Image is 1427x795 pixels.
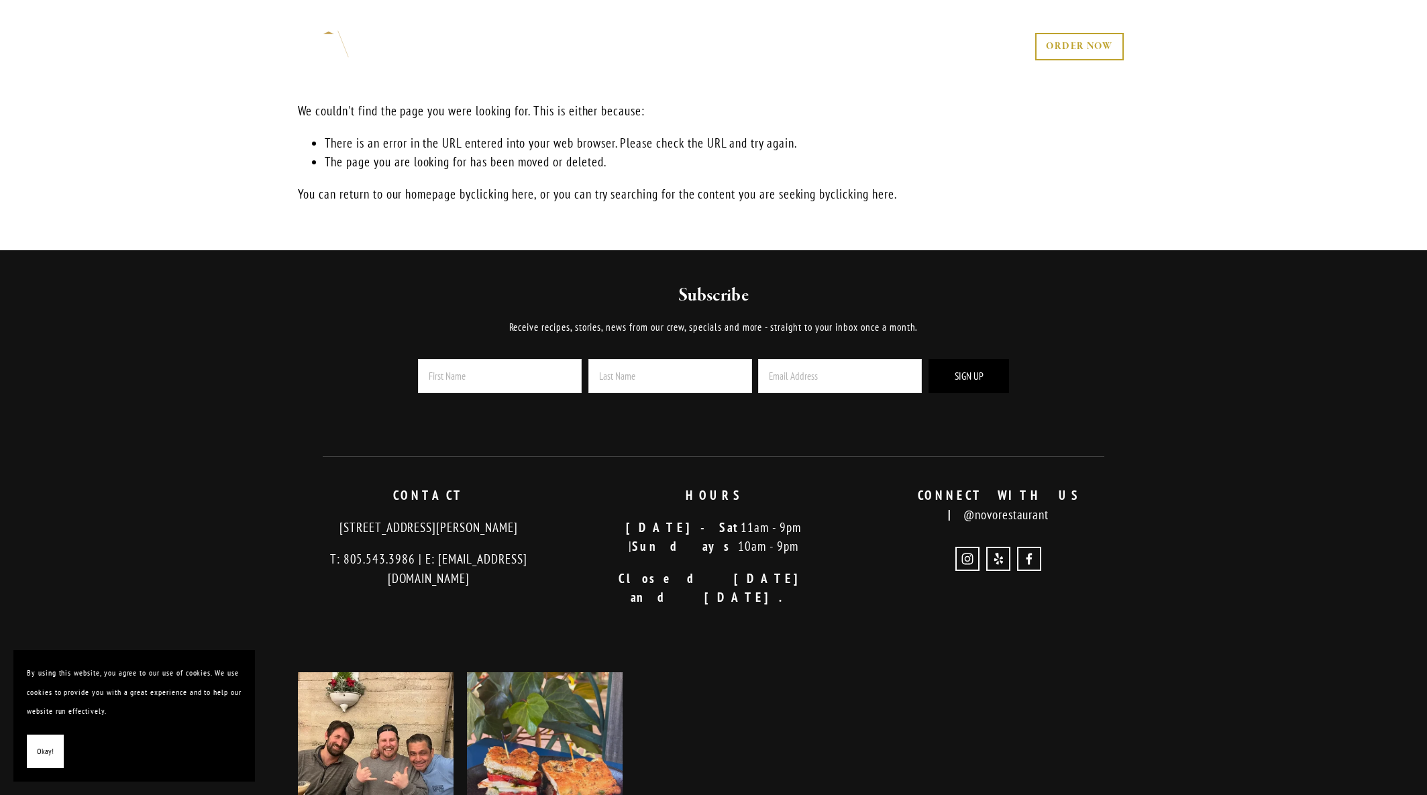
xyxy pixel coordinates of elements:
[606,40,648,53] a: MENUS
[588,359,752,393] input: Last Name
[686,487,742,503] strong: HOURS
[831,186,894,202] a: clicking here
[418,359,582,393] input: First Name
[298,549,560,588] p: T: 805.543.3986 | E: [EMAIL_ADDRESS][DOMAIN_NAME]
[298,518,560,537] p: [STREET_ADDRESS][PERSON_NAME]
[955,547,980,571] a: Instagram
[298,101,1130,121] p: We couldn't find the page you were looking for. This is either because:
[582,518,845,556] p: 11am - 9pm | 10am - 9pm
[632,538,738,554] strong: Sundays
[986,547,1010,571] a: Yelp
[393,487,464,503] strong: CONTACT
[1035,33,1123,60] a: ORDER NOW
[1017,547,1041,571] a: Novo Restaurant and Lounge
[780,34,851,59] a: GIFT CARDS
[27,664,242,721] p: By using this website, you agree to our use of cookies. We use cookies to provide you with a grea...
[662,40,705,53] a: ABOUT
[381,284,1046,308] h2: Subscribe
[758,359,922,393] input: Email Address
[955,370,984,382] span: Sign Up
[938,34,1022,59] a: RESERVE NOW
[719,40,765,53] a: EVENTS
[13,650,255,782] section: Cookie banner
[619,570,823,606] strong: Closed [DATE] and [DATE].
[298,30,382,63] img: Novo Restaurant &amp; Lounge
[865,34,924,59] a: CONTACT
[27,735,64,769] button: Okay!
[867,486,1130,524] p: @novorestaurant
[381,319,1046,335] p: Receive recipes, stories, news from our crew, specials and more - straight to your inbox once a m...
[325,134,1130,153] li: There is an error in the URL entered into your web browser. Please check the URL and try again.
[626,519,741,535] strong: [DATE]-Sat
[298,184,1130,204] p: You can return to our homepage by , or you can try searching for the content you are seeking by .
[325,152,1130,172] li: The page you are looking for has been moved or deleted.
[471,186,534,202] a: clicking here
[37,742,54,761] span: Okay!
[929,359,1009,393] button: Sign Up
[918,487,1094,523] strong: CONNECT WITH US |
